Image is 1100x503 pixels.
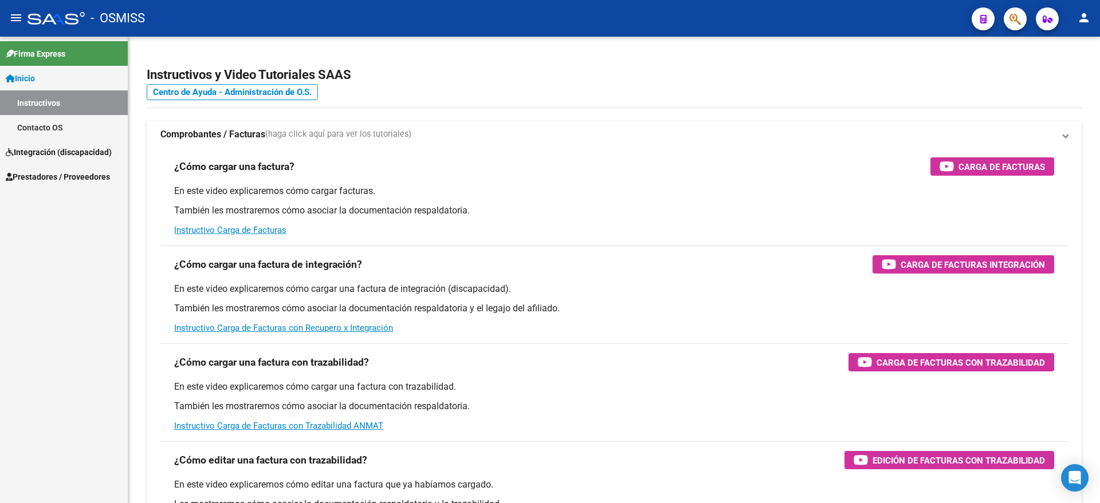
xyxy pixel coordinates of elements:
span: (haga click aquí para ver los tutoriales) [265,128,411,141]
h3: ¿Cómo cargar una factura con trazabilidad? [174,354,369,370]
p: En este video explicaremos cómo cargar facturas. [174,185,1054,197]
a: Instructivo Carga de Facturas con Recupero x Integración [174,323,393,333]
strong: Comprobantes / Facturas [160,128,265,141]
mat-icon: menu [9,11,23,25]
span: Edición de Facturas con Trazabilidad [873,453,1045,468]
span: Inicio [6,72,35,85]
h2: Instructivos y Video Tutoriales SAAS [147,64,1082,86]
span: - OSMISS [91,6,145,31]
mat-icon: person [1077,11,1091,25]
h3: ¿Cómo editar una factura con trazabilidad? [174,452,367,468]
button: Edición de Facturas con Trazabilidad [844,451,1054,469]
a: Centro de Ayuda - Administración de O.S. [147,84,318,100]
button: Carga de Facturas con Trazabilidad [848,353,1054,371]
a: Instructivo Carga de Facturas con Trazabilidad ANMAT [174,421,383,431]
div: Open Intercom Messenger [1061,464,1089,492]
span: Carga de Facturas con Trazabilidad [877,355,1045,370]
span: Prestadores / Proveedores [6,171,110,183]
span: Firma Express [6,47,65,60]
h3: ¿Cómo cargar una factura? [174,159,294,175]
h3: ¿Cómo cargar una factura de integración? [174,256,362,272]
p: En este video explicaremos cómo editar una factura que ya habíamos cargado. [174,478,1054,491]
span: Carga de Facturas [958,160,1045,174]
mat-expansion-panel-header: Comprobantes / Facturas(haga click aquí para ver los tutoriales) [147,121,1082,148]
a: Instructivo Carga de Facturas [174,225,286,235]
p: En este video explicaremos cómo cargar una factura con trazabilidad. [174,381,1054,393]
span: Integración (discapacidad) [6,146,112,159]
p: También les mostraremos cómo asociar la documentación respaldatoria y el legajo del afiliado. [174,302,1054,315]
button: Carga de Facturas [930,157,1054,176]
p: También les mostraremos cómo asociar la documentación respaldatoria. [174,400,1054,413]
p: En este video explicaremos cómo cargar una factura de integración (discapacidad). [174,283,1054,295]
p: También les mostraremos cómo asociar la documentación respaldatoria. [174,204,1054,217]
button: Carga de Facturas Integración [873,255,1054,274]
span: Carga de Facturas Integración [901,258,1045,272]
